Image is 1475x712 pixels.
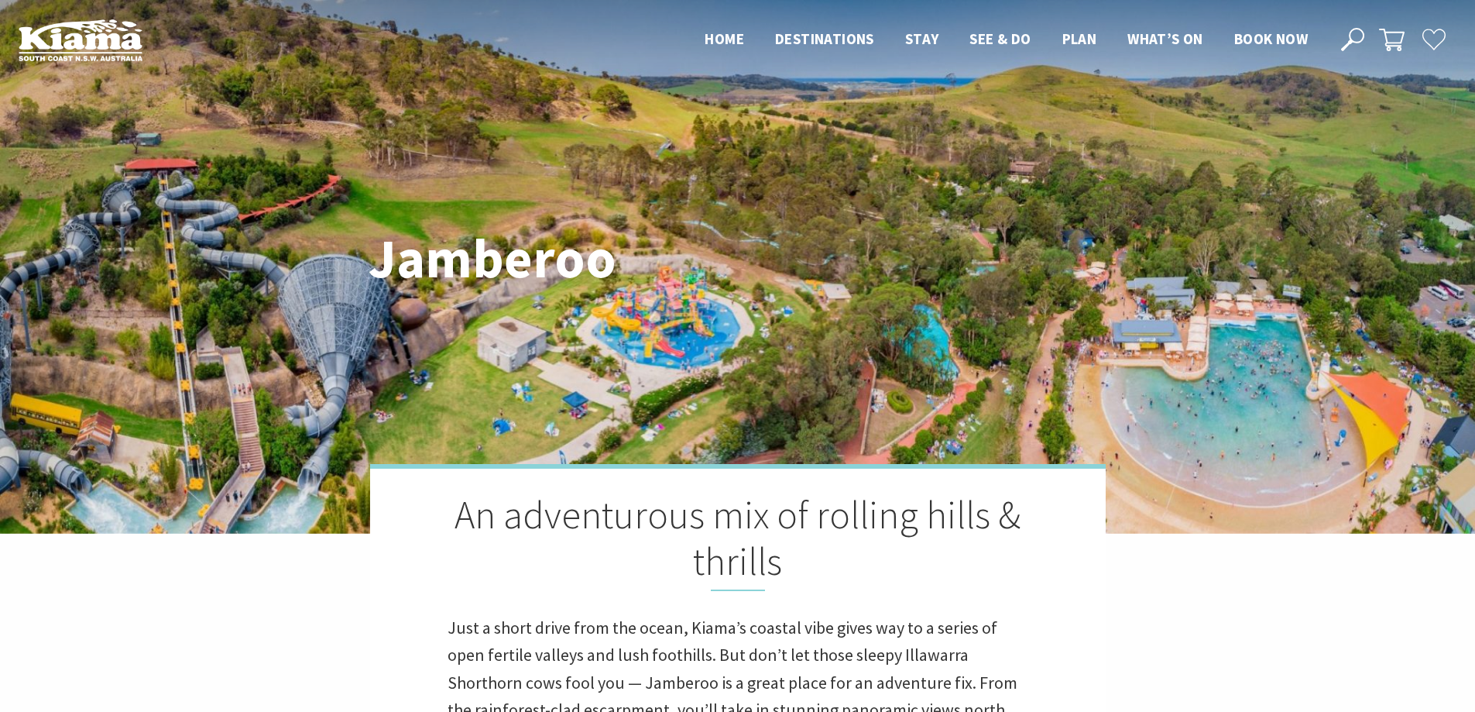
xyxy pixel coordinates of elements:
span: Plan [1062,29,1097,48]
nav: Main Menu [689,27,1323,53]
span: Destinations [775,29,874,48]
span: See & Do [969,29,1031,48]
span: Stay [905,29,939,48]
span: What’s On [1127,29,1203,48]
img: Kiama Logo [19,19,142,61]
h2: An adventurous mix of rolling hills & thrills [448,492,1028,591]
span: Book now [1234,29,1308,48]
h1: Jamberoo [369,228,806,287]
span: Home [705,29,744,48]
